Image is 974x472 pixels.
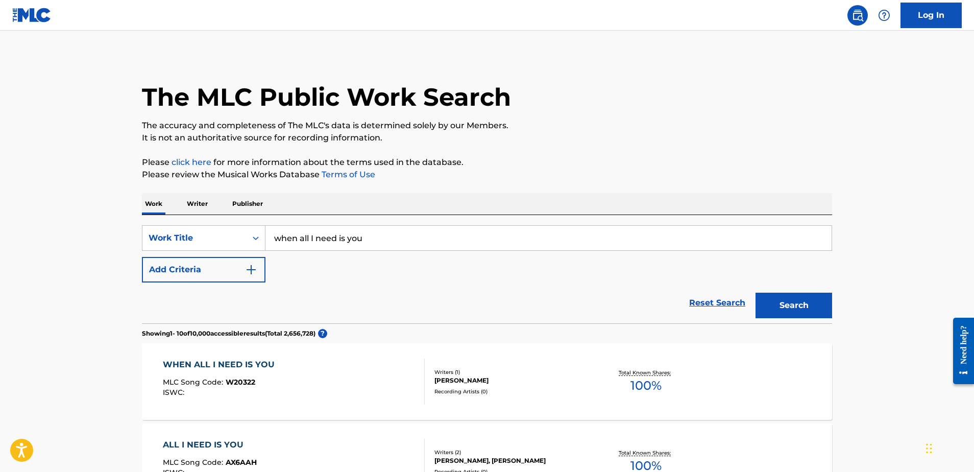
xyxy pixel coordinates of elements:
[142,82,511,112] h1: The MLC Public Work Search
[229,193,266,215] p: Publisher
[434,376,589,385] div: [PERSON_NAME]
[318,329,327,338] span: ?
[172,157,211,167] a: click here
[184,193,211,215] p: Writer
[163,388,187,397] span: ISWC :
[434,456,589,465] div: [PERSON_NAME], [PERSON_NAME]
[630,376,662,395] span: 100 %
[878,9,890,21] img: help
[226,377,255,387] span: W20322
[163,458,226,467] span: MLC Song Code :
[149,232,240,244] div: Work Title
[756,293,832,318] button: Search
[142,156,832,169] p: Please for more information about the terms used in the database.
[163,377,226,387] span: MLC Song Code :
[900,3,962,28] a: Log In
[142,132,832,144] p: It is not an authoritative source for recording information.
[12,8,52,22] img: MLC Logo
[142,193,165,215] p: Work
[684,292,750,314] a: Reset Search
[851,9,864,21] img: search
[434,449,589,456] div: Writers ( 2 )
[142,225,832,323] form: Search Form
[619,369,673,376] p: Total Known Shares:
[142,329,315,338] p: Showing 1 - 10 of 10,000 accessible results (Total 2,656,728 )
[163,359,280,371] div: WHEN ALL I NEED IS YOU
[434,388,589,395] div: Recording Artists ( 0 )
[926,433,932,464] div: Drag
[245,264,257,276] img: 9d2ae6d4665cec9f34b9.svg
[320,170,375,179] a: Terms of Use
[142,257,265,282] button: Add Criteria
[847,5,868,26] a: Public Search
[923,423,974,472] iframe: Chat Widget
[163,439,257,451] div: ALL I NEED IS YOU
[945,308,974,395] iframe: Resource Center
[226,458,257,467] span: AX6AAH
[874,5,894,26] div: Help
[434,368,589,376] div: Writers ( 1 )
[619,449,673,457] p: Total Known Shares:
[142,343,832,420] a: WHEN ALL I NEED IS YOUMLC Song Code:W20322ISWC:Writers (1)[PERSON_NAME]Recording Artists (0)Total...
[142,169,832,181] p: Please review the Musical Works Database
[142,120,832,132] p: The accuracy and completeness of The MLC's data is determined solely by our Members.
